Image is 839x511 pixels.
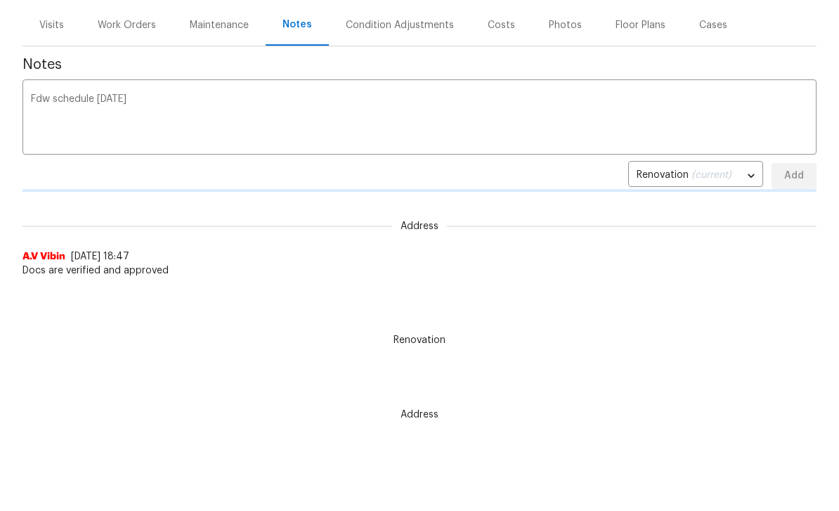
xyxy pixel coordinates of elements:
span: [DATE] 18:47 [71,252,129,261]
div: Condition Adjustments [346,18,454,32]
span: Notes [22,58,817,72]
span: Address [392,219,447,233]
span: Docs are verified and approved [22,264,817,278]
div: Photos [549,18,582,32]
span: (current) [691,170,731,180]
div: Costs [488,18,515,32]
textarea: Fdw schedule [DATE] [31,94,808,143]
div: Cases [699,18,727,32]
div: Notes [282,18,312,32]
span: A.V Vibin [22,250,65,264]
div: Work Orders [98,18,156,32]
div: Maintenance [190,18,249,32]
div: Visits [39,18,64,32]
div: Floor Plans [616,18,665,32]
div: Renovation (current) [628,159,763,193]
